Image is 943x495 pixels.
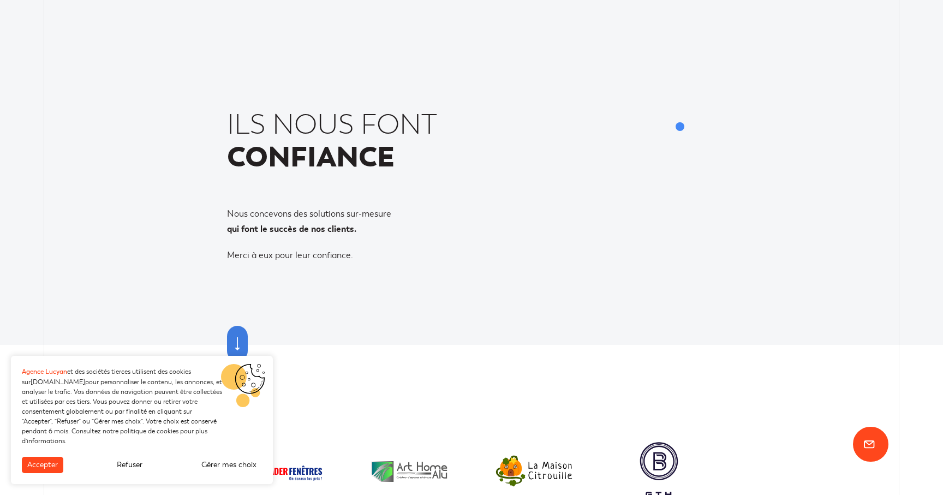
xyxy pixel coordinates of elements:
[227,223,356,235] strong: qui font le succès de nos clients.
[31,378,85,386] a: [DOMAIN_NAME]
[227,206,508,237] p: Nous concevons des solutions sur-mesure
[227,248,508,263] p: Merci à eux pour leur confiance.
[227,139,395,176] strong: confiance
[111,457,148,473] button: Refuser
[11,356,273,484] aside: Bannière de cookies GDPR
[22,367,224,446] p: et des sociétés tierces utilisent des cookies sur pour personnaliser le contenu, les annonces, et...
[227,109,437,141] span: Ils nous font
[22,457,63,473] button: Accepter
[196,457,262,473] button: Gérer mes choix
[22,368,67,376] strong: Agence Lucyan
